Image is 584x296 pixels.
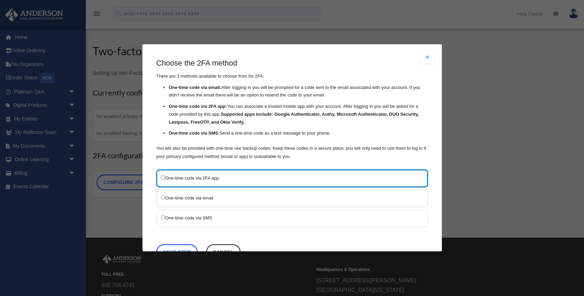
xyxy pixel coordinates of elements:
input: One-time code via email [161,195,165,200]
h3: Choose the 2FA method [156,58,428,69]
label: One-time code via 2FA app [161,174,417,182]
p: You will also be provided with one-time use backup codes. Keep these codes in a secure place, you... [156,144,428,161]
strong: One-time code via SMS: [169,131,219,136]
strong: Supported apps include: Google Authenticator, Authy, Microsoft Authenticator, DUO Security, Lastp... [169,112,419,125]
button: Close modal [420,51,435,64]
input: One-time code via SMS [161,215,165,219]
li: After logging in you will be prompted for a code sent to the email associated with your account. ... [169,84,428,100]
label: One-time code via SMS [161,214,417,222]
label: One-time code via email [161,194,417,202]
li: Send a one-time code as a text message to your phone. [169,130,428,138]
strong: One-time code via 2FA app: [169,104,227,109]
input: One-time code via 2FA app [161,175,165,180]
a: Next Step [156,244,198,260]
strong: One-time code via email: [169,85,221,90]
div: There are 3 methods available to choose from for 2FA: [156,58,428,161]
li: You can associate a trusted mobile app with your account. After logging in you will be asked for ... [169,103,428,126]
button: Close this dialog window [206,244,240,260]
